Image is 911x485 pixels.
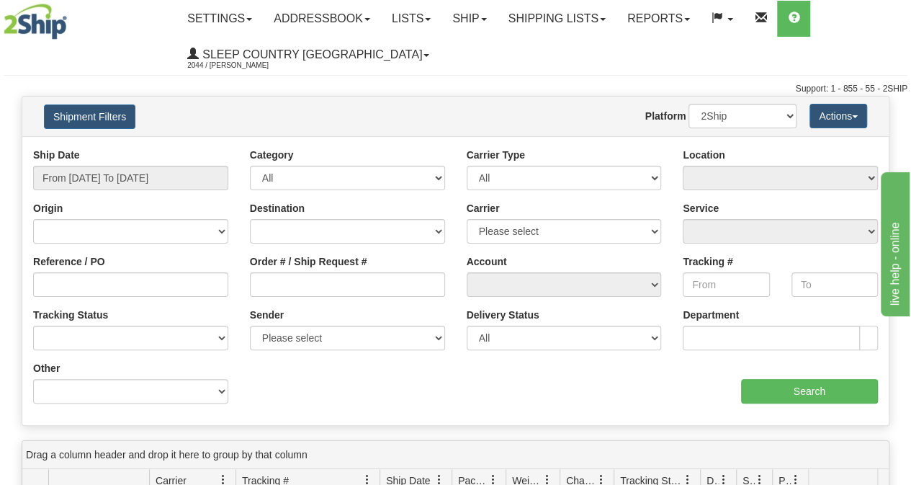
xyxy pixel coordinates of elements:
[741,379,879,404] input: Search
[381,1,441,37] a: Lists
[250,148,294,162] label: Category
[33,254,105,269] label: Reference / PO
[616,1,701,37] a: Reports
[250,201,305,215] label: Destination
[250,308,284,322] label: Sender
[441,1,497,37] a: Ship
[33,361,60,375] label: Other
[4,4,67,40] img: logo2044.jpg
[199,48,422,61] span: Sleep Country [GEOGRAPHIC_DATA]
[467,148,525,162] label: Carrier Type
[467,254,507,269] label: Account
[187,58,295,73] span: 2044 / [PERSON_NAME]
[22,441,889,469] div: grid grouping header
[250,254,367,269] label: Order # / Ship Request #
[33,201,63,215] label: Origin
[683,201,719,215] label: Service
[4,83,907,95] div: Support: 1 - 855 - 55 - 2SHIP
[683,254,732,269] label: Tracking #
[176,1,263,37] a: Settings
[498,1,616,37] a: Shipping lists
[11,9,133,26] div: live help - online
[645,109,686,123] label: Platform
[809,104,867,128] button: Actions
[683,272,769,297] input: From
[467,201,500,215] label: Carrier
[878,169,910,316] iframe: chat widget
[33,148,80,162] label: Ship Date
[791,272,878,297] input: To
[683,148,724,162] label: Location
[263,1,381,37] a: Addressbook
[33,308,108,322] label: Tracking Status
[467,308,539,322] label: Delivery Status
[176,37,440,73] a: Sleep Country [GEOGRAPHIC_DATA] 2044 / [PERSON_NAME]
[44,104,135,129] button: Shipment Filters
[683,308,739,322] label: Department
